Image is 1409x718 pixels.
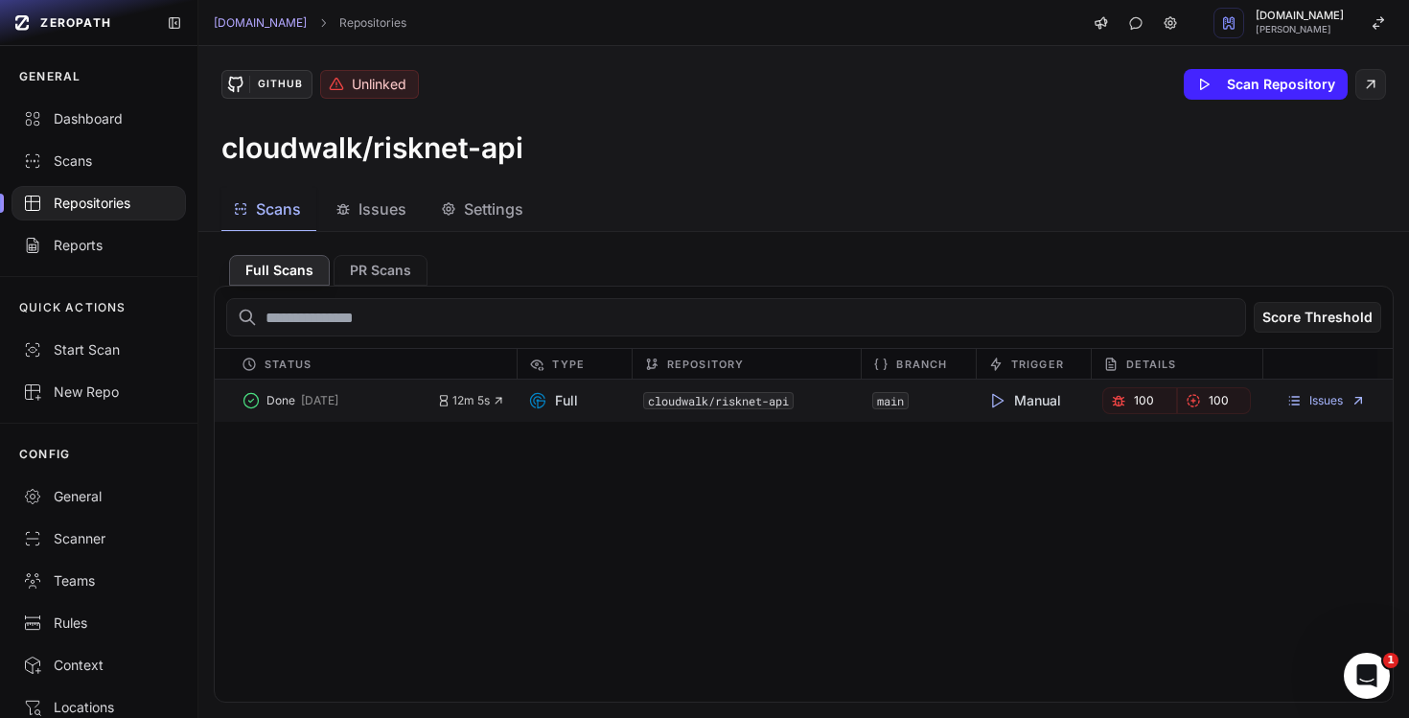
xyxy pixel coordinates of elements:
[1209,393,1229,408] span: 100
[23,529,174,548] div: Scanner
[40,15,111,31] span: ZEROPATH
[528,391,578,410] span: Full
[1256,11,1344,21] span: [DOMAIN_NAME]
[339,15,406,31] a: Repositories
[23,194,174,213] div: Repositories
[19,69,81,84] p: GENERAL
[23,340,174,359] div: Start Scan
[23,656,174,675] div: Context
[877,393,904,408] a: main
[256,197,301,220] span: Scans
[229,255,330,286] button: Full Scans
[1254,302,1381,333] button: Score Threshold
[316,16,330,30] svg: chevron right,
[221,130,523,165] h3: cloudwalk/risknet-api
[1091,349,1263,379] div: Details
[23,698,174,717] div: Locations
[437,393,505,408] button: 12m 5s
[23,109,174,128] div: Dashboard
[358,197,406,220] span: Issues
[352,75,406,94] p: Unlinked
[23,487,174,506] div: General
[1256,25,1344,35] span: [PERSON_NAME]
[23,571,174,591] div: Teams
[19,447,70,462] p: CONFIG
[861,349,976,379] div: Branch
[1134,393,1154,408] span: 100
[1286,393,1366,408] a: Issues
[23,236,174,255] div: Reports
[1184,69,1348,100] button: Scan Repository
[976,349,1091,379] div: Trigger
[266,393,295,408] span: Done
[214,15,406,31] nav: breadcrumb
[8,8,151,38] a: ZEROPATH
[215,380,1393,422] div: Done [DATE] 12m 5s Full cloudwalk/risknet-api main Manual 100 100 Issues
[242,387,437,414] button: Done [DATE]
[19,300,127,315] p: QUICK ACTIONS
[230,349,517,379] div: Status
[1344,653,1390,699] iframe: Intercom live chat
[301,393,338,408] span: [DATE]
[517,349,632,379] div: Type
[1383,653,1398,668] span: 1
[632,349,861,379] div: Repository
[249,76,311,93] div: GitHub
[214,15,307,31] a: [DOMAIN_NAME]
[23,382,174,402] div: New Repo
[334,255,427,286] button: PR Scans
[1177,387,1252,414] a: 100
[464,197,523,220] span: Settings
[643,392,794,409] code: cloudwalk/risknet-api
[23,151,174,171] div: Scans
[1102,387,1177,414] a: 100
[23,614,174,633] div: Rules
[987,391,1061,410] span: Manual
